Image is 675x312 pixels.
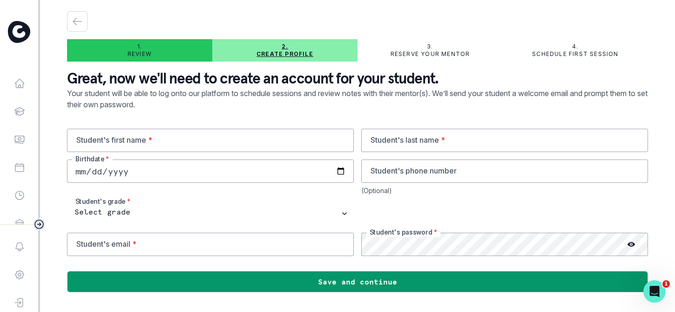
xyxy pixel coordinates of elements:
[643,280,666,303] iframe: Intercom live chat
[532,50,618,58] p: Schedule first session
[67,69,648,88] p: Great, now we'll need to create an account for your student.
[256,50,313,58] p: Create profile
[128,50,152,58] p: Review
[361,187,648,194] div: (Optional)
[572,43,578,50] p: 4.
[137,43,142,50] p: 1.
[33,218,45,230] button: Toggle sidebar
[427,43,433,50] p: 3.
[391,50,470,58] p: Reserve your mentor
[67,88,648,129] p: Your student will be able to log onto our platform to schedule sessions and review notes with the...
[67,271,648,292] button: Save and continue
[662,280,670,288] span: 1
[282,43,288,50] p: 2.
[8,21,30,43] img: Curious Cardinals Logo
